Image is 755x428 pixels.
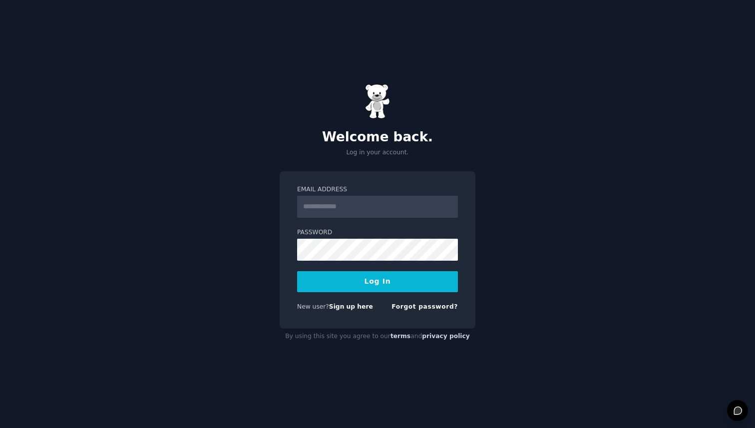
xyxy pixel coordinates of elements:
h2: Welcome back. [280,129,475,145]
a: Forgot password? [391,303,458,310]
a: privacy policy [422,333,470,340]
span: New user? [297,303,329,310]
a: terms [390,333,410,340]
label: Password [297,228,458,237]
p: Log in your account. [280,148,475,157]
div: By using this site you agree to our and [280,329,475,345]
label: Email Address [297,185,458,194]
button: Log In [297,271,458,292]
img: Gummy Bear [365,84,390,119]
a: Sign up here [329,303,373,310]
